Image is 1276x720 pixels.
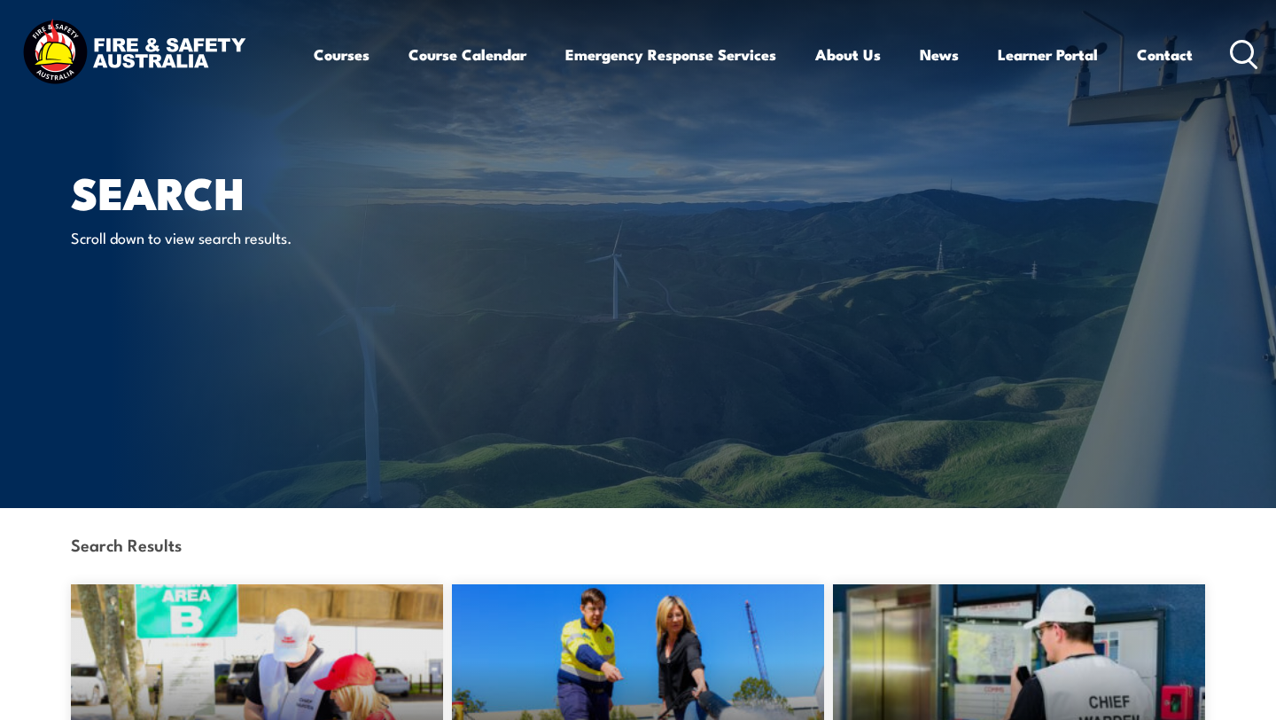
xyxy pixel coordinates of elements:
[998,31,1098,78] a: Learner Portal
[408,31,526,78] a: Course Calendar
[1137,31,1193,78] a: Contact
[71,227,394,247] p: Scroll down to view search results.
[314,31,370,78] a: Courses
[920,31,959,78] a: News
[71,532,182,556] strong: Search Results
[565,31,776,78] a: Emergency Response Services
[815,31,881,78] a: About Us
[71,172,509,210] h1: Search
